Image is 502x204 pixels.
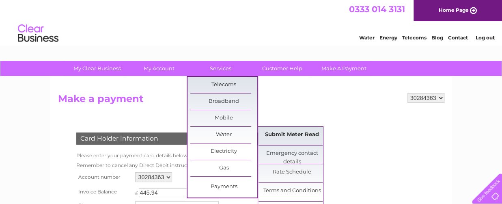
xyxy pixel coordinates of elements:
a: Submit Meter Read [259,127,325,143]
a: Blog [431,35,443,41]
a: Payments [190,179,257,195]
a: Water [359,35,375,41]
a: Rate Schedule [259,164,325,180]
a: 0333 014 3131 [349,4,405,14]
a: Telecoms [402,35,427,41]
a: Energy [379,35,397,41]
a: My Account [125,61,192,76]
img: logo.png [17,21,59,46]
td: Remember to cancel any Direct Debit instructions with your bank if this is a new account. [74,161,297,170]
td: Please enter your payment card details below. [74,151,297,161]
a: Contact [448,35,468,41]
a: Telecoms [190,77,257,93]
th: Account number [74,170,134,184]
a: Mobile [190,110,257,126]
a: Make A Payment [310,61,377,76]
a: Gas [190,160,257,176]
a: Electricity [190,143,257,160]
a: Customer Help [249,61,316,76]
a: Broadband [190,93,257,110]
a: Water [190,127,257,143]
h2: Make a payment [58,93,444,109]
a: My Clear Business [64,61,131,76]
td: £ [135,186,138,196]
th: Invoice Balance [74,184,134,199]
div: Card Holder Information [76,132,283,145]
a: Log out [475,35,494,41]
a: Terms and Conditions [259,183,325,199]
div: Clear Business is a trading name of Verastar Limited (registered in [GEOGRAPHIC_DATA] No. 3667643... [60,4,443,39]
a: Emergency contact details [259,145,325,162]
a: Services [187,61,254,76]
